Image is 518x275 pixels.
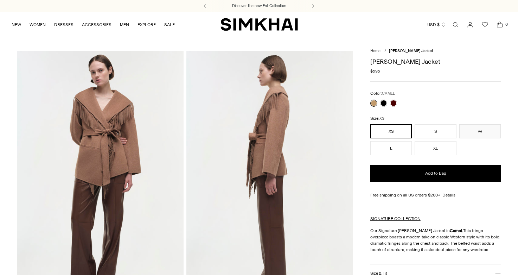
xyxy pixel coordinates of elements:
[478,18,492,32] a: Wishlist
[384,48,386,54] div: /
[450,228,463,233] b: Camel.
[382,91,395,96] span: CAMEL
[370,48,501,54] nav: breadcrumbs
[370,124,412,138] button: XS
[442,192,455,198] a: Details
[370,115,384,122] label: Size:
[448,18,462,32] a: Open search modal
[463,18,477,32] a: Go to the account page
[30,17,46,32] a: WOMEN
[459,124,501,138] button: M
[415,124,456,138] button: S
[370,58,501,65] h1: [PERSON_NAME] Jacket
[389,49,433,53] span: [PERSON_NAME] Jacket
[164,17,175,32] a: SALE
[425,170,446,176] span: Add to Bag
[370,68,380,74] span: $595
[232,3,286,9] a: Discover the new Fall Collection
[82,17,111,32] a: ACCESSORIES
[12,17,21,32] a: NEW
[493,18,507,32] a: Open cart modal
[370,192,501,198] div: Free shipping on all US orders $200+
[54,17,73,32] a: DRESSES
[370,49,380,53] a: Home
[427,17,446,32] button: USD $
[138,17,156,32] a: EXPLORE
[370,227,501,253] p: Our Signature [PERSON_NAME] Jacket in This fringe overpiece boasts a modern take on classic Weste...
[220,18,298,31] a: SIMKHAI
[503,21,510,27] span: 0
[370,165,501,182] button: Add to Bag
[370,90,395,97] label: Color:
[379,116,384,121] span: XS
[370,141,412,155] button: L
[120,17,129,32] a: MEN
[370,216,421,221] a: SIGNATURE COLLECTION
[415,141,456,155] button: XL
